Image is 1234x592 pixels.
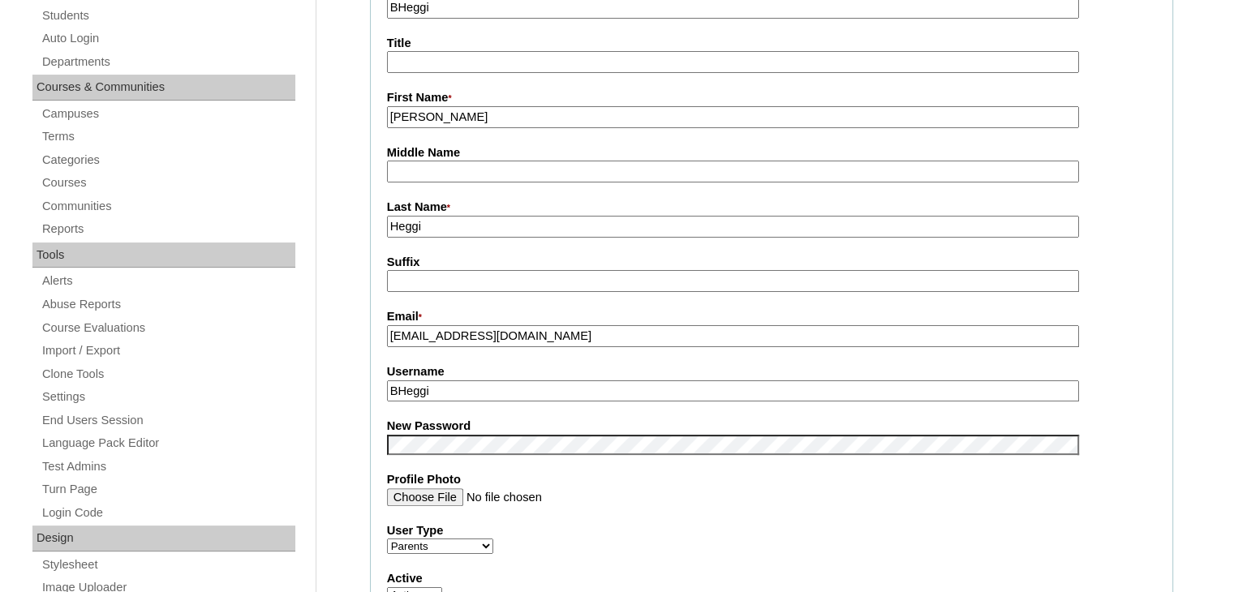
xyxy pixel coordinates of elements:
[387,254,1156,271] label: Suffix
[41,6,295,26] a: Students
[32,242,295,268] div: Tools
[41,173,295,193] a: Courses
[41,28,295,49] a: Auto Login
[41,364,295,384] a: Clone Tools
[41,127,295,147] a: Terms
[32,526,295,551] div: Design
[387,363,1156,380] label: Username
[41,555,295,575] a: Stylesheet
[41,387,295,407] a: Settings
[41,219,295,239] a: Reports
[41,271,295,291] a: Alerts
[387,144,1156,161] label: Middle Name
[41,341,295,361] a: Import / Export
[41,503,295,523] a: Login Code
[387,418,1156,435] label: New Password
[387,570,1156,587] label: Active
[41,457,295,477] a: Test Admins
[41,433,295,453] a: Language Pack Editor
[387,308,1156,326] label: Email
[41,294,295,315] a: Abuse Reports
[32,75,295,101] div: Courses & Communities
[387,89,1156,107] label: First Name
[41,52,295,72] a: Departments
[387,522,1156,539] label: User Type
[41,410,295,431] a: End Users Session
[41,104,295,124] a: Campuses
[387,35,1156,52] label: Title
[41,150,295,170] a: Categories
[41,196,295,217] a: Communities
[41,479,295,500] a: Turn Page
[387,471,1156,488] label: Profile Photo
[41,318,295,338] a: Course Evaluations
[387,199,1156,217] label: Last Name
